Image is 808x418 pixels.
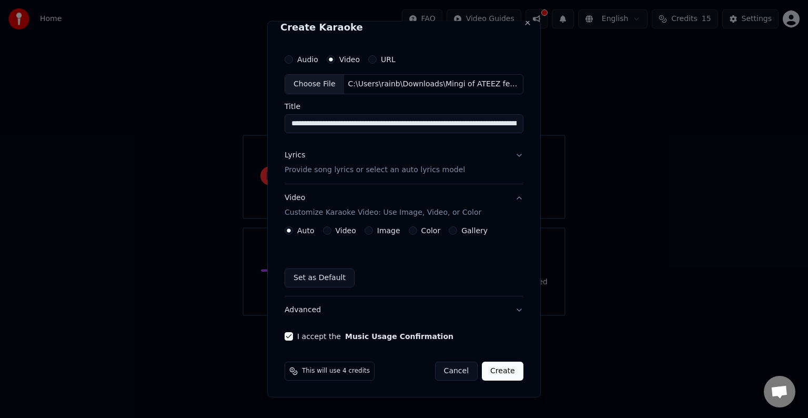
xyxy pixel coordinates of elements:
[339,56,360,63] label: Video
[482,362,523,381] button: Create
[421,227,441,234] label: Color
[344,79,523,89] div: C:\Users\rainb\Downloads\Mingi of ATEEZ feat. [PERSON_NAME] of TOUCHED ｜ AUTOBAHN (Instrumental w...
[461,227,488,234] label: Gallery
[297,56,318,63] label: Audio
[285,226,523,296] div: VideoCustomize Karaoke Video: Use Image, Video, or Color
[285,207,481,218] p: Customize Karaoke Video: Use Image, Video, or Color
[285,296,523,324] button: Advanced
[336,227,356,234] label: Video
[285,268,355,287] button: Set as Default
[285,142,523,184] button: LyricsProvide song lyrics or select an auto lyrics model
[435,362,478,381] button: Cancel
[285,150,305,161] div: Lyrics
[377,227,400,234] label: Image
[285,103,523,110] label: Title
[345,333,453,340] button: I accept the
[297,227,315,234] label: Auto
[297,333,453,340] label: I accept the
[285,184,523,226] button: VideoCustomize Karaoke Video: Use Image, Video, or Color
[381,56,396,63] label: URL
[285,75,344,94] div: Choose File
[285,165,465,175] p: Provide song lyrics or select an auto lyrics model
[280,23,528,32] h2: Create Karaoke
[285,193,481,218] div: Video
[302,367,370,375] span: This will use 4 credits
